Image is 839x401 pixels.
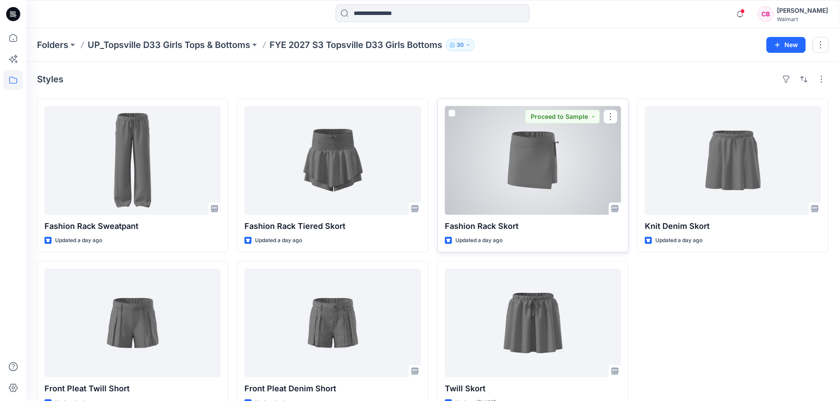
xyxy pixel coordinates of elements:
p: Fashion Rack Skort [445,220,621,232]
h4: Styles [37,74,63,85]
button: 30 [446,39,475,51]
a: Folders [37,39,68,51]
div: CB [758,6,773,22]
a: Fashion Rack Skort [445,106,621,215]
a: UP_Topsville D33 Girls Tops & Bottoms [88,39,250,51]
p: Updated a day ago [655,236,702,245]
a: Front Pleat Denim Short [244,269,421,377]
div: [PERSON_NAME] [777,5,828,16]
p: Front Pleat Denim Short [244,383,421,395]
p: Front Pleat Twill Short [44,383,221,395]
div: Walmart [777,16,828,22]
a: Fashion Rack Tiered Skort [244,106,421,215]
button: New [766,37,806,53]
p: Updated a day ago [255,236,302,245]
a: Fashion Rack Sweatpant [44,106,221,215]
p: Fashion Rack Sweatpant [44,220,221,232]
p: Updated a day ago [455,236,503,245]
p: Updated a day ago [55,236,102,245]
a: Knit Denim Skort [645,106,821,215]
p: Knit Denim Skort [645,220,821,232]
p: Twill Skort [445,383,621,395]
p: 30 [457,40,464,50]
a: Twill Skort [445,269,621,377]
p: Fashion Rack Tiered Skort [244,220,421,232]
a: Front Pleat Twill Short [44,269,221,377]
p: FYE 2027 S3 Topsville D33 Girls Bottoms [270,39,442,51]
